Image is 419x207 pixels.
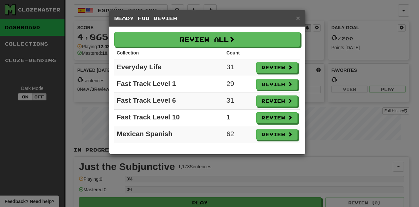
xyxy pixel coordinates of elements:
[224,47,254,59] th: Count
[224,93,254,110] td: 31
[224,110,254,126] td: 1
[114,15,300,22] h5: Ready for Review
[114,93,224,110] td: Fast Track Level 6
[114,59,224,76] td: Everyday Life
[114,126,224,143] td: Mexican Spanish
[256,95,298,107] button: Review
[114,76,224,93] td: Fast Track Level 1
[256,129,298,140] button: Review
[114,32,300,47] button: Review All
[224,76,254,93] td: 29
[256,112,298,123] button: Review
[256,62,298,73] button: Review
[114,110,224,126] td: Fast Track Level 10
[224,59,254,76] td: 31
[296,14,300,21] button: Close
[296,14,300,22] span: ×
[224,126,254,143] td: 62
[114,47,224,59] th: Collection
[256,79,298,90] button: Review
